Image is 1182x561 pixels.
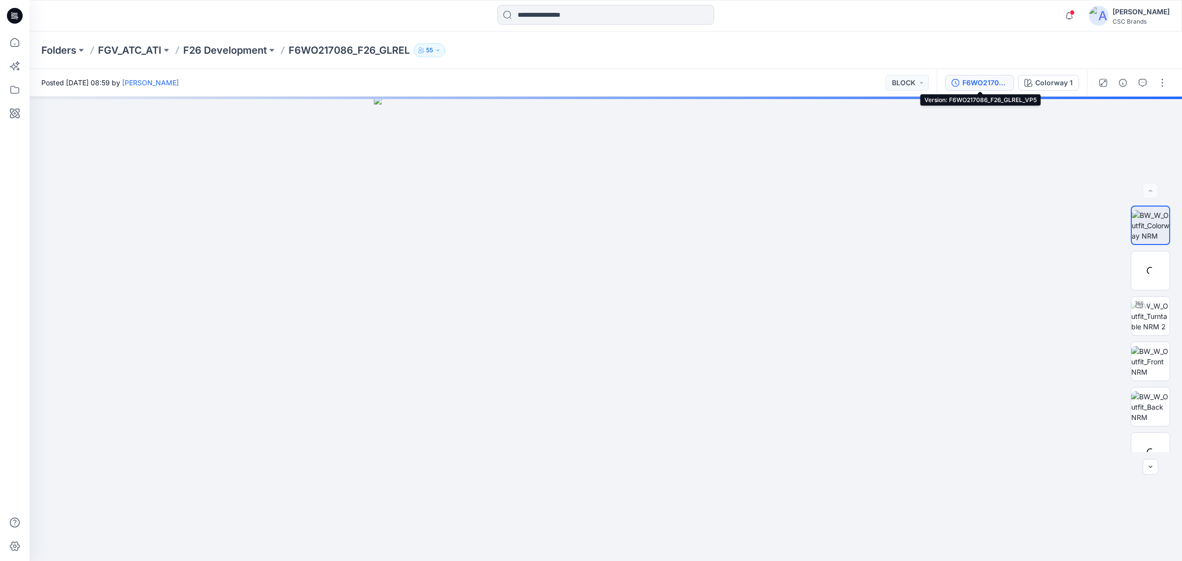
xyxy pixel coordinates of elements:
div: F6WO217086_F26_GLREL_VP5 [962,77,1008,88]
img: BW_W_Outfit_Back NRM [1131,391,1170,422]
div: Colorway 1 [1035,77,1073,88]
img: BW_W_Outfit_Turntable NRM 2 [1131,301,1170,332]
a: [PERSON_NAME] [122,78,179,87]
div: CSC Brands [1113,18,1170,25]
p: 55 [426,45,433,56]
button: Colorway 1 [1018,75,1079,91]
p: F6WO217086_F26_GLREL [289,43,410,57]
button: F6WO217086_F26_GLREL_VP5 [945,75,1014,91]
div: [PERSON_NAME] [1113,6,1170,18]
button: 55 [414,43,445,57]
a: F26 Development [183,43,267,57]
span: Posted [DATE] 08:59 by [41,77,179,88]
img: BW_W_Outfit_Front NRM [1131,346,1170,377]
a: FGV_ATC_ATI [98,43,162,57]
button: Details [1115,75,1131,91]
img: BW_W_Outfit_Colorway NRM [1132,210,1169,241]
img: avatar [1089,6,1109,26]
a: Folders [41,43,76,57]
